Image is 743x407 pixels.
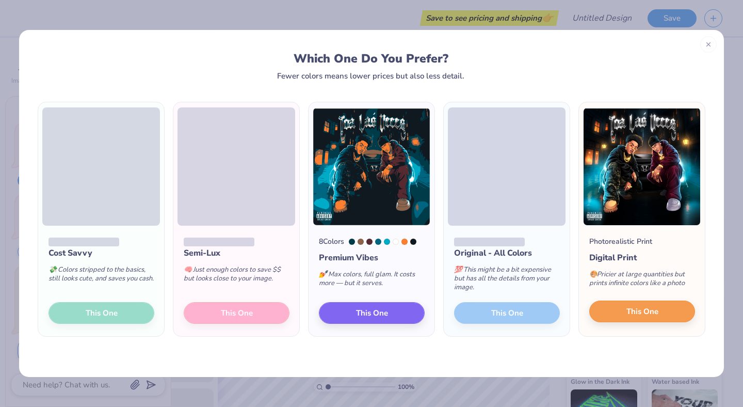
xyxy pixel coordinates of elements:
[184,247,289,259] div: Semi-Lux
[49,259,154,293] div: Colors stripped to the basics, still looks cute, and saves you cash.
[583,107,701,226] img: Photorealistic preview
[49,265,57,274] span: 💸
[47,52,695,66] div: Which One Do You Prefer?
[356,307,388,319] span: This One
[375,239,381,245] div: 315 C
[454,259,560,302] div: This might be a bit expensive but has all the details from your image.
[349,239,355,245] div: 309 C
[454,247,560,259] div: Original - All Colors
[589,301,695,322] button: This One
[319,264,425,298] div: Max colors, full glam. It costs more — but it serves.
[184,259,289,293] div: Just enough colors to save $$ but looks close to your image.
[401,239,408,245] div: 1575 C
[589,264,695,298] div: Pricier at large quantities but prints infinite colors like a photo
[358,239,364,245] div: 876 C
[384,239,390,245] div: 3125 C
[313,107,430,226] img: 8 color option
[454,265,462,274] span: 💯
[319,302,425,324] button: This One
[319,270,327,279] span: 💅
[410,239,416,245] div: Black 6 C
[589,252,695,264] div: Digital Print
[589,270,597,279] span: 🎨
[366,239,373,245] div: 504 C
[626,306,658,318] span: This One
[589,236,652,247] div: Photorealistic Print
[49,247,154,259] div: Cost Savvy
[277,72,464,80] div: Fewer colors means lower prices but also less detail.
[319,252,425,264] div: Premium Vibes
[319,236,344,247] div: 8 Colors
[393,239,399,245] div: White
[184,265,192,274] span: 🧠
